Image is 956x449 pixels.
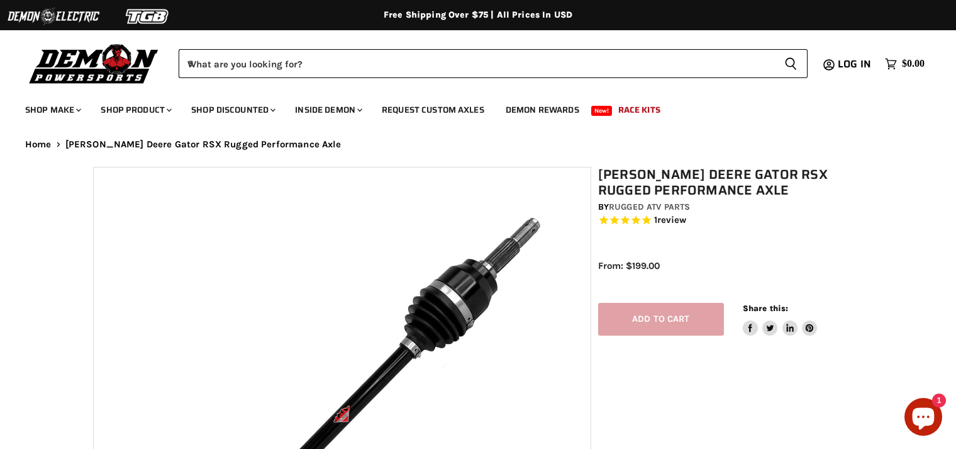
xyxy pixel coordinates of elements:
[832,59,879,70] a: Log in
[838,56,871,72] span: Log in
[901,398,946,439] inbox-online-store-chat: Shopify online store chat
[609,97,670,123] a: Race Kits
[91,97,179,123] a: Shop Product
[6,4,101,28] img: Demon Electric Logo 2
[182,97,283,123] a: Shop Discounted
[598,214,870,227] span: Rated 5.0 out of 5 stars 1 reviews
[496,97,589,123] a: Demon Rewards
[743,303,818,336] aside: Share this:
[902,58,925,70] span: $0.00
[654,215,687,226] span: 1 reviews
[179,49,808,78] form: Product
[609,202,690,212] a: Rugged ATV Parts
[598,200,870,214] div: by
[286,97,370,123] a: Inside Demon
[598,167,870,198] h1: [PERSON_NAME] Deere Gator RSX Rugged Performance Axle
[16,97,89,123] a: Shop Make
[179,49,774,78] input: When autocomplete results are available use up and down arrows to review and enter to select
[879,55,931,73] a: $0.00
[743,304,788,313] span: Share this:
[16,92,921,123] ul: Main menu
[598,260,660,271] span: From: $199.00
[774,49,808,78] button: Search
[101,4,195,28] img: TGB Logo 2
[372,97,494,123] a: Request Custom Axles
[657,215,687,226] span: review
[25,41,163,86] img: Demon Powersports
[591,106,613,116] span: New!
[65,139,342,150] span: [PERSON_NAME] Deere Gator RSX Rugged Performance Axle
[25,139,52,150] a: Home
